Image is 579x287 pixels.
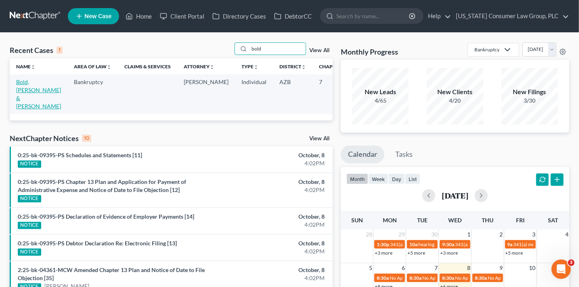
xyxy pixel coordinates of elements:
a: View All [309,48,329,53]
td: [PERSON_NAME] [177,74,235,114]
span: 8:30a [409,275,422,281]
span: hearing for [PERSON_NAME] [418,241,480,247]
div: 4:02PM [228,274,325,282]
div: Recent Cases [10,45,63,55]
span: 6 [401,263,406,273]
a: Area of Lawunfold_more [74,63,111,70]
a: 0:25-bk-09395-PS Declaration of Evidence of Employer Payments [14] [18,213,194,220]
span: Tue [417,217,428,224]
button: list [405,173,420,184]
span: New Case [84,13,111,19]
a: Home [122,9,156,23]
div: 3/30 [501,97,558,105]
span: 1:30p [377,241,389,247]
span: 8:30a [475,275,487,281]
a: Client Portal [156,9,208,23]
a: 0:25-bk-09395-PS Chapter 13 Plan and Application for Payment of Administrative Expense and Notice... [18,178,186,193]
a: 2:25-bk-04361-MCW Amended Chapter 13 Plan and Notice of Date to File Objection [35] [18,266,205,281]
a: +5 more [506,250,523,256]
button: day [388,173,405,184]
span: Fri [516,217,524,224]
span: 4 [564,230,569,239]
span: 9:30a [442,241,454,247]
span: 8:30a [377,275,389,281]
div: New Leads [352,87,409,97]
th: Claims & Services [118,58,177,74]
td: 7 [313,74,353,114]
div: NextChapter Notices [10,133,91,143]
span: Sat [548,217,558,224]
i: unfold_more [301,65,306,70]
div: New Filings [501,87,558,97]
span: 1 [466,230,471,239]
iframe: Intercom live chat [552,260,571,279]
a: Typeunfold_more [241,63,258,70]
div: 4/65 [352,97,409,105]
div: NOTICE [18,249,41,256]
div: Bankruptcy [474,46,499,53]
div: 4:02PM [228,221,325,229]
div: New Clients [427,87,483,97]
button: month [346,173,368,184]
span: 10 [529,263,537,273]
a: View All [309,136,329,141]
a: Attorneyunfold_more [184,63,214,70]
a: DebtorCC [270,9,316,23]
div: NOTICE [18,222,41,229]
div: 4:02PM [228,186,325,194]
span: No Appointments [455,275,493,281]
span: 28 [365,230,373,239]
div: October, 8 [228,213,325,221]
div: October, 8 [228,151,325,159]
i: unfold_more [31,65,36,70]
div: 1 [57,46,63,54]
span: Sun [351,217,363,224]
h2: [DATE] [442,191,468,200]
a: +5 more [407,250,425,256]
span: 9 [499,263,504,273]
button: week [368,173,388,184]
span: Wed [449,217,462,224]
i: unfold_more [210,65,214,70]
span: No Appointments [390,275,427,281]
span: 341(a) meeting for [PERSON_NAME] & [PERSON_NAME] [455,241,576,247]
h3: Monthly Progress [341,47,398,57]
span: 30 [430,230,438,239]
div: 10 [82,135,91,142]
span: 5 [368,263,373,273]
a: Calendar [341,146,384,163]
span: Thu [482,217,493,224]
a: Bold, [PERSON_NAME] & [PERSON_NAME] [16,78,61,110]
span: 341(a) meeting for [PERSON_NAME] [390,241,468,247]
div: October, 8 [228,266,325,274]
div: October, 8 [228,239,325,247]
input: Search by name... [336,8,410,23]
td: Bankruptcy [67,74,118,114]
a: 0:25-bk-09395-PS Schedules and Statements [11] [18,152,142,158]
td: Individual [235,74,273,114]
a: Nameunfold_more [16,63,36,70]
span: 10a [409,241,417,247]
i: unfold_more [254,65,258,70]
a: 0:25-bk-09395-PS Debtor Declaration Re: Electronic Filing [13] [18,240,177,247]
span: 8 [466,263,471,273]
div: 4/20 [427,97,483,105]
a: +3 more [375,250,392,256]
span: No Appointments [488,275,525,281]
span: 7 [434,263,438,273]
span: 2 [499,230,504,239]
div: NOTICE [18,160,41,168]
input: Search by name... [249,43,306,55]
a: [US_STATE] Consumer Law Group, PLC [452,9,569,23]
a: Districtunfold_more [279,63,306,70]
a: Help [424,9,451,23]
div: 4:02PM [228,159,325,167]
span: 3 [568,260,575,266]
div: 4:02PM [228,247,325,255]
span: 9a [508,241,513,247]
span: No Appointments [422,275,460,281]
span: Mon [383,217,397,224]
span: 8:30a [442,275,454,281]
div: October, 8 [228,178,325,186]
span: 3 [532,230,537,239]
